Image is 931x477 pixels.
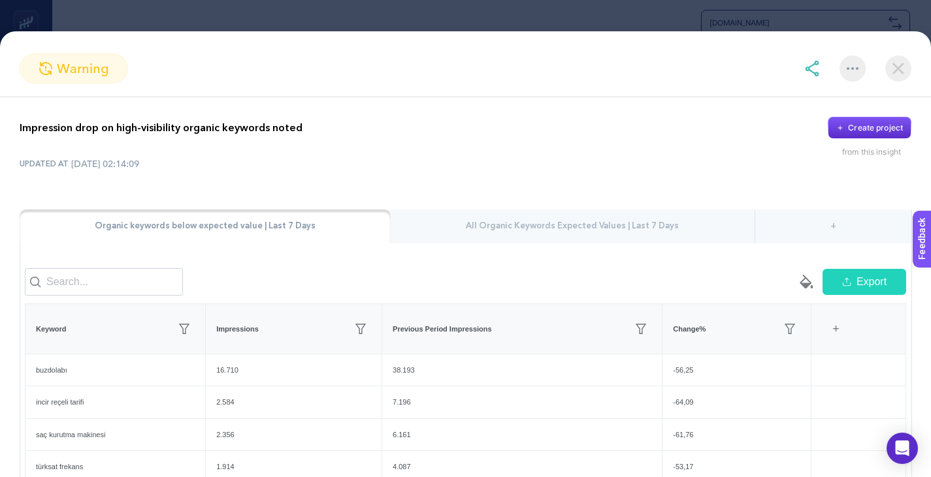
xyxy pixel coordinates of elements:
div: 16.710 [206,354,382,386]
button: Create project [828,117,911,139]
div: 6.161 [382,419,662,451]
div: -56,25 [662,354,811,386]
span: Previous Period Impressions [393,324,492,335]
div: + [755,209,911,243]
img: close-dialog [885,55,911,82]
img: warning [39,62,52,75]
span: Impressions [216,324,259,335]
img: More options [847,67,858,70]
div: saç kurutma makinesi [25,419,205,451]
div: 2.356 [206,419,382,451]
span: Export [857,274,887,290]
img: share [804,61,820,76]
p: Impression drop on high-visibility organic keywords noted [20,120,302,136]
div: Organic keywords below expected value | Last 7 Days [20,209,391,243]
div: 2.584 [206,386,382,418]
div: -61,76 [662,419,811,451]
div: Create project [848,123,903,133]
span: UPDATED AT [20,159,69,169]
span: Keyword [36,324,66,335]
div: 38.193 [382,354,662,386]
button: Export [823,269,906,295]
span: Feedback [8,4,50,14]
div: Open Intercom Messenger [887,433,918,464]
div: 4 items selected [822,315,832,343]
div: incir reçeli tarifi [25,386,205,418]
div: -64,09 [662,386,811,418]
div: + [824,315,849,343]
div: from this insight [842,147,911,157]
input: Search... [25,268,183,296]
time: [DATE] 02:14:09 [71,157,139,170]
div: All Organic Keywords Expected Values | Last 7 Days [391,209,754,243]
div: buzdolabı [25,354,205,386]
span: Change% [673,324,706,335]
span: warning [57,59,109,78]
div: 7.196 [382,386,662,418]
